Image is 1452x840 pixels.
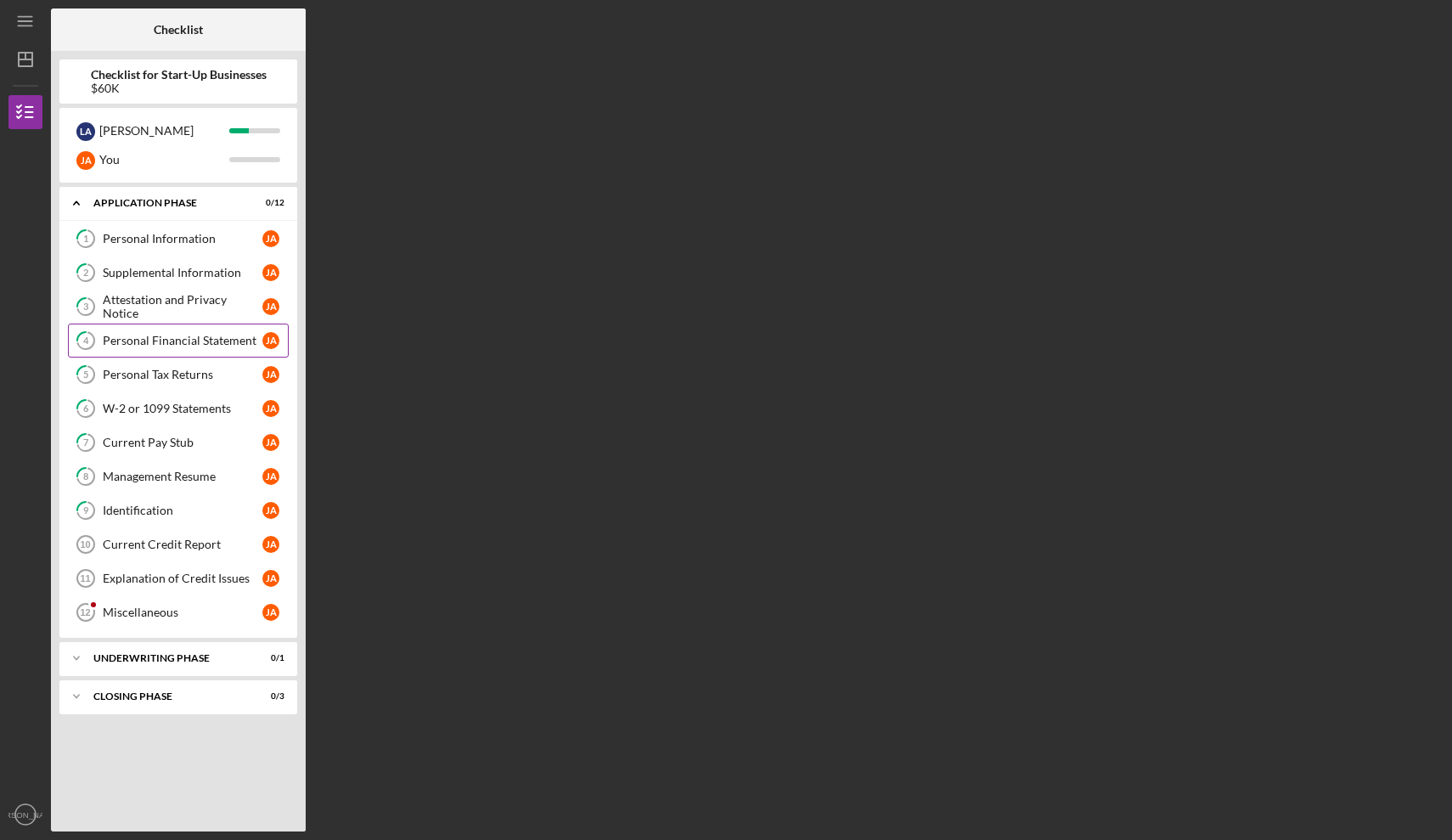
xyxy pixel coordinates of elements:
div: Identification [103,504,262,517]
div: J A [262,366,279,383]
tspan: 11 [80,573,90,583]
a: 6W-2 or 1099 StatementsJA [68,392,289,426]
div: J A [76,151,95,170]
div: J A [262,434,279,451]
b: Checklist [154,23,203,37]
div: [PERSON_NAME] [99,116,229,145]
div: Management Resume [103,470,262,483]
div: Attestation and Privacy Notice [103,293,262,320]
div: Supplemental Information [103,266,262,279]
div: Closing Phase [93,691,242,702]
a: 1Personal InformationJA [68,222,289,256]
tspan: 7 [83,437,89,448]
button: [PERSON_NAME] [8,798,42,832]
tspan: 12 [80,607,90,617]
div: Explanation of Credit Issues [103,572,262,585]
b: Checklist for Start-Up Businesses [91,68,267,82]
a: 11Explanation of Credit IssuesJA [68,561,289,595]
div: J A [262,604,279,621]
tspan: 10 [80,539,90,550]
a: 2Supplemental InformationJA [68,256,289,290]
tspan: 9 [83,505,89,516]
div: You [99,145,229,174]
a: 5Personal Tax ReturnsJA [68,358,289,392]
div: J A [262,332,279,349]
tspan: 8 [83,471,88,482]
tspan: 4 [83,335,89,347]
tspan: 5 [83,369,88,381]
div: Current Pay Stub [103,436,262,449]
div: J A [262,298,279,315]
a: 10Current Credit ReportJA [68,527,289,561]
div: W-2 or 1099 Statements [103,402,262,415]
div: Personal Information [103,232,262,245]
tspan: 6 [83,403,89,414]
div: Current Credit Report [103,538,262,551]
tspan: 3 [83,302,88,313]
a: 3Attestation and Privacy NoticeJA [68,290,289,324]
a: 4Personal Financial StatementJA [68,324,289,358]
div: Application Phase [93,198,242,208]
tspan: 2 [83,268,88,279]
div: J A [262,502,279,519]
tspan: 1 [83,234,88,245]
div: 0 / 3 [254,691,284,702]
div: Underwriting Phase [93,653,242,663]
div: J A [262,264,279,281]
div: $60K [91,82,267,95]
div: J A [262,468,279,485]
div: Miscellaneous [103,606,262,619]
a: 7Current Pay StubJA [68,426,289,459]
div: L A [76,122,95,141]
a: 12MiscellaneousJA [68,595,289,629]
a: 8Management ResumeJA [68,459,289,493]
div: J A [262,400,279,417]
div: J A [262,536,279,553]
div: J A [262,230,279,247]
div: Personal Financial Statement [103,334,262,347]
a: 9IdentificationJA [68,493,289,527]
div: Personal Tax Returns [103,368,262,381]
div: J A [262,570,279,587]
div: 0 / 1 [254,653,284,663]
div: 0 / 12 [254,198,284,208]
